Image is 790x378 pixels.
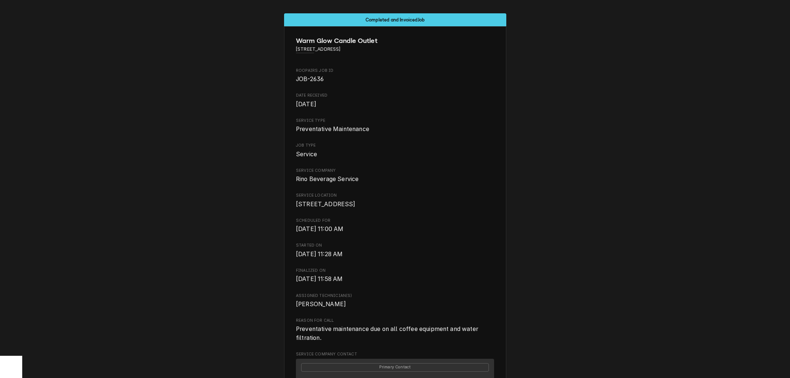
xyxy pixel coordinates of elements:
div: Service Location [296,193,494,208]
span: Service [296,151,317,158]
span: Service Location [296,193,494,198]
span: Started On [296,242,494,248]
span: [DATE] 11:28 AM [296,251,343,258]
div: Primary [301,362,489,371]
span: Finalized On [296,275,494,284]
span: Finalized On [296,268,494,274]
div: Service Company [296,168,494,184]
span: Job Type [296,143,494,148]
div: Scheduled For [296,218,494,234]
span: Reason For Call [296,318,494,324]
span: Assigned Technician(s) [296,300,494,309]
span: Primary Contact [301,363,489,372]
span: Reason For Call [296,325,494,342]
div: Client Information [296,36,494,58]
span: Name [296,36,494,46]
span: Date Received [296,100,494,109]
div: Assigned Technician(s) [296,293,494,309]
span: Job Type [296,150,494,159]
div: Reason For Call [296,318,494,342]
span: [DATE] 11:58 AM [296,275,343,282]
div: Service Type [296,118,494,134]
span: Started On [296,250,494,259]
span: Service Company Contact [296,351,494,357]
span: Scheduled For [296,218,494,224]
span: Service Company [296,175,494,184]
div: Date Received [296,93,494,108]
div: Job Type [296,143,494,158]
span: [DATE] [296,101,316,108]
span: Address [296,46,494,53]
span: Completed and Invoiced Job [366,17,424,22]
span: Assigned Technician(s) [296,293,494,299]
span: [DATE] 11:00 AM [296,225,343,233]
span: Service Type [296,125,494,134]
span: [PERSON_NAME] [296,301,346,308]
span: Roopairs Job ID [296,68,494,74]
span: [STREET_ADDRESS] [296,201,356,208]
span: Service Type [296,118,494,124]
div: Started On [296,242,494,258]
span: Roopairs Job ID [296,75,494,84]
div: Status [284,13,506,26]
div: Finalized On [296,268,494,284]
div: Roopairs Job ID [296,68,494,84]
span: Date Received [296,93,494,98]
span: Preventative maintenance due on all coffee equipment and water filtration. [296,325,480,341]
span: Scheduled For [296,225,494,234]
span: Rino Beverage Service [296,175,359,183]
span: Service Company [296,168,494,174]
span: Service Location [296,200,494,209]
span: Preventative Maintenance [296,126,369,133]
span: JOB-2636 [296,76,324,83]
